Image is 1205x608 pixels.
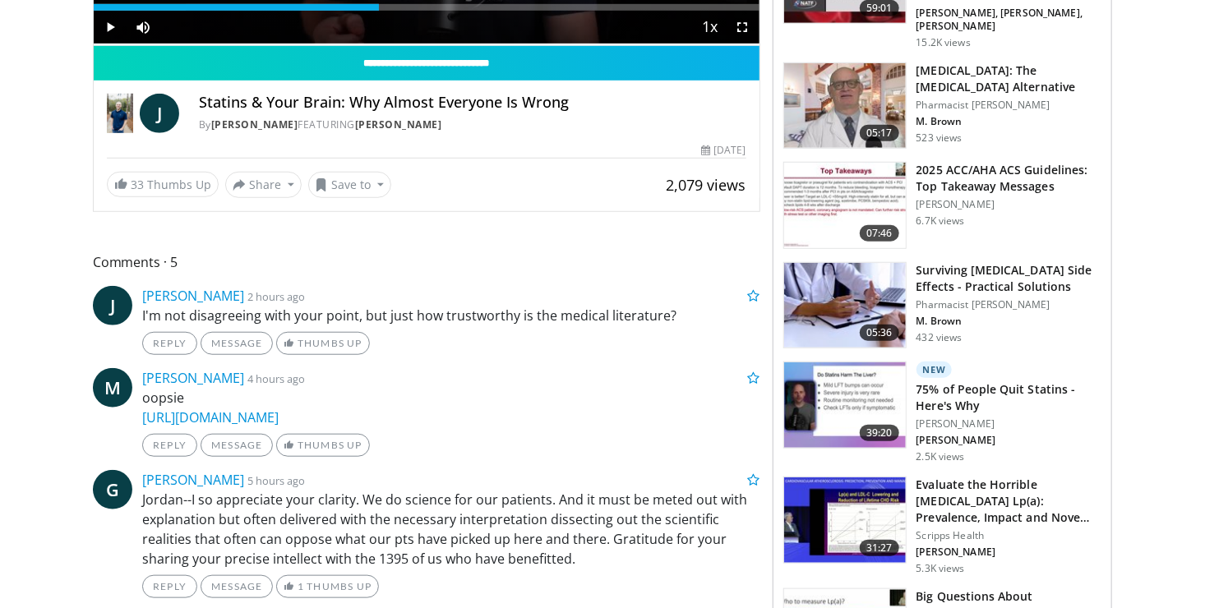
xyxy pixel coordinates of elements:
a: [PERSON_NAME] [142,369,244,387]
button: Mute [127,11,159,44]
button: Play [94,11,127,44]
img: f6e6f883-ccb1-4253-bcd6-da3bfbdd46bb.150x105_q85_crop-smart_upscale.jpg [784,477,906,563]
a: [URL][DOMAIN_NAME] [142,408,279,426]
p: [PERSON_NAME], [PERSON_NAME], [PERSON_NAME] [916,7,1101,33]
span: 07:46 [860,225,899,242]
p: [PERSON_NAME] [916,417,1101,431]
p: [PERSON_NAME] [916,546,1101,559]
a: 05:17 [MEDICAL_DATA]: The [MEDICAL_DATA] Alternative Pharmacist [PERSON_NAME] M. Brown 523 views [783,62,1101,150]
a: Thumbs Up [276,332,369,355]
p: [PERSON_NAME] [916,198,1101,211]
img: Dr. Jordan Rennicke [107,94,133,133]
p: New [916,362,953,378]
img: 369ac253-1227-4c00-b4e1-6e957fd240a8.150x105_q85_crop-smart_upscale.jpg [784,163,906,248]
p: [PERSON_NAME] [916,434,1101,447]
span: 1 [298,580,304,592]
p: oopsie [142,388,760,427]
a: Message [201,434,273,457]
span: 39:20 [860,425,899,441]
img: 79764dec-74e5-4d11-9932-23f29d36f9dc.150x105_q85_crop-smart_upscale.jpg [784,362,906,448]
img: 1778299e-4205-438f-a27e-806da4d55abe.150x105_q85_crop-smart_upscale.jpg [784,263,906,348]
span: 31:27 [860,540,899,556]
small: 2 hours ago [247,289,305,304]
button: Fullscreen [727,11,759,44]
a: 33 Thumbs Up [107,172,219,197]
button: Playback Rate [694,11,727,44]
p: Scripps Health [916,529,1101,542]
a: 1 Thumbs Up [276,575,379,598]
h3: Surviving [MEDICAL_DATA] Side Effects - Practical Solutions [916,262,1101,295]
small: 5 hours ago [247,473,305,488]
img: ce9609b9-a9bf-4b08-84dd-8eeb8ab29fc6.150x105_q85_crop-smart_upscale.jpg [784,63,906,149]
a: 39:20 New 75% of People Quit Statins - Here's Why [PERSON_NAME] [PERSON_NAME] 2.5K views [783,362,1101,463]
p: 6.7K views [916,214,965,228]
p: 2.5K views [916,450,965,463]
a: 05:36 Surviving [MEDICAL_DATA] Side Effects - Practical Solutions Pharmacist [PERSON_NAME] M. Bro... [783,262,1101,349]
a: M [93,368,132,408]
a: Thumbs Up [276,434,369,457]
p: I'm not disagreeing with your point, but just how trustworthy is the medical literature? [142,306,760,325]
p: Jordan--I so appreciate your clarity. We do science for our patients. And it must be meted out wi... [142,490,760,569]
h3: 75% of People Quit Statins - Here's Why [916,381,1101,414]
a: [PERSON_NAME] [211,117,298,131]
a: Message [201,332,273,355]
a: G [93,470,132,509]
p: 5.3K views [916,562,965,575]
div: Progress Bar [94,4,759,11]
span: 2,079 views [667,175,746,195]
p: M. Brown [916,115,1101,128]
a: [PERSON_NAME] [355,117,442,131]
span: 05:36 [860,325,899,341]
a: Reply [142,434,197,457]
p: 523 views [916,131,963,145]
a: Message [201,575,273,598]
a: [PERSON_NAME] [142,287,244,305]
a: 07:46 2025 ACC/AHA ACS Guidelines: Top Takeaway Messages [PERSON_NAME] 6.7K views [783,162,1101,249]
small: 4 hours ago [247,371,305,386]
span: Comments 5 [93,251,760,273]
a: Reply [142,575,197,598]
div: [DATE] [701,143,746,158]
span: 05:17 [860,125,899,141]
p: Pharmacist [PERSON_NAME] [916,298,1101,311]
button: Save to [308,172,392,198]
p: M. Brown [916,315,1101,328]
a: Reply [142,332,197,355]
a: J [93,286,132,325]
a: [PERSON_NAME] [142,471,244,489]
p: Pharmacist [PERSON_NAME] [916,99,1101,112]
button: Share [225,172,302,198]
span: 33 [131,177,144,192]
a: J [140,94,179,133]
p: 432 views [916,331,963,344]
h4: Statins & Your Brain: Why Almost Everyone Is Wrong [199,94,746,112]
p: 15.2K views [916,36,971,49]
h3: 2025 ACC/AHA ACS Guidelines: Top Takeaway Messages [916,162,1101,195]
div: By FEATURING [199,117,746,132]
h3: Evaluate the Horrible [MEDICAL_DATA] Lp(a): Prevalence, Impact and Nove… [916,477,1101,526]
a: 31:27 Evaluate the Horrible [MEDICAL_DATA] Lp(a): Prevalence, Impact and Nove… Scripps Health [PE... [783,477,1101,575]
h3: [MEDICAL_DATA]: The [MEDICAL_DATA] Alternative [916,62,1101,95]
